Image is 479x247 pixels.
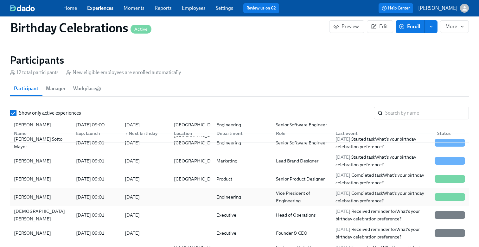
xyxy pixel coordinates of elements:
[71,127,120,140] div: Exp. launch
[19,110,81,117] span: Show only active experiences
[11,135,71,150] div: [PERSON_NAME] Sotto Mayor
[11,130,71,137] div: Name
[122,130,169,137] div: Next birthday
[445,23,463,30] span: More
[10,206,469,224] div: [DEMOGRAPHIC_DATA][PERSON_NAME][DATE] 09:01[DATE]ExecutiveHead of Operations[DATE] Received remin...
[216,5,233,11] a: Settings
[243,3,279,13] button: Review us on G2
[333,171,432,187] div: Completed task What's your birthday celebration preference?
[333,189,432,205] div: Completed task What's your birthday celebration preference?
[10,5,35,11] img: dado
[335,190,350,196] span: [DATE]
[214,175,271,183] div: Product
[333,153,432,168] div: Started task What's your birthday celebration preference?
[14,84,38,93] span: Participant
[171,157,223,165] div: [GEOGRAPHIC_DATA]
[396,20,425,33] button: Enroll
[171,175,223,183] div: [GEOGRAPHIC_DATA]
[73,157,120,165] div: [DATE] 09:01
[333,207,432,223] div: Received reminder for What's your birthday celebration preference?
[333,225,432,241] div: Received reminder for What's your birthday celebration preference?
[11,157,71,165] div: [PERSON_NAME]
[214,139,271,147] div: Engineering
[329,20,364,33] button: Preview
[273,130,330,137] div: Role
[214,211,271,219] div: Executive
[379,3,413,13] button: Help Center
[400,23,420,30] span: Enroll
[273,229,330,237] div: Founder & CEO
[10,69,59,76] div: 12 total participants
[124,5,144,11] a: Moments
[155,5,172,11] a: Reports
[271,127,330,140] div: Role
[10,134,469,152] div: [PERSON_NAME] Sotto Mayor[DATE] 09:01[DATE][GEOGRAPHIC_DATA], [GEOGRAPHIC_DATA], [GEOGRAPHIC_DATA...
[169,127,211,140] div: Location
[10,20,151,35] h1: Birthday Celebrations
[11,127,71,140] div: Name
[246,5,276,11] a: Review us on G2
[131,27,151,32] span: Active
[418,4,469,13] button: [PERSON_NAME]
[10,170,469,188] div: [PERSON_NAME][DATE] 09:01[DATE][GEOGRAPHIC_DATA]ProductSenior Product Designer[DATE] Completed ta...
[10,224,469,242] div: [PERSON_NAME][DATE] 09:01[DATE]ExecutiveFounder & CEO[DATE] Received reminder forWhat's your birt...
[125,132,128,135] span: ▼
[273,157,330,165] div: Lead Brand Designer
[211,127,271,140] div: Department
[171,130,211,137] div: Location
[372,23,388,30] span: Edit
[382,5,410,11] span: Help Center
[10,5,63,11] a: dado
[335,23,359,30] span: Preview
[182,5,206,11] a: Employees
[66,69,181,76] div: New eligible employees are enrolled automatically
[120,127,169,140] div: ▼Next birthday
[330,127,432,140] div: Last event
[11,207,71,223] div: [DEMOGRAPHIC_DATA][PERSON_NAME]
[214,193,271,201] div: Engineering
[333,130,432,137] div: Last event
[73,229,120,237] div: [DATE] 09:01
[63,5,77,11] a: Home
[335,172,350,178] span: [DATE]
[122,229,169,237] div: [DATE]
[73,84,101,93] span: Workplace@
[273,175,330,183] div: Senior Product Designer
[122,211,169,219] div: [DATE]
[435,130,468,137] div: Status
[273,189,330,205] div: Vice President of Engineering
[10,188,469,206] div: [PERSON_NAME][DATE] 09:01[DATE]EngineeringVice President of Engineering[DATE] Completed taskWhat'...
[335,208,350,214] span: [DATE]
[432,127,468,140] div: Status
[73,193,120,201] div: [DATE] 09:01
[214,229,271,237] div: Executive
[335,154,350,160] span: [DATE]
[73,130,120,137] div: Exp. launch
[122,139,169,147] div: [DATE]
[122,157,169,165] div: [DATE]
[122,193,169,201] div: [DATE]
[122,175,169,183] div: [DATE]
[335,226,350,232] span: [DATE]
[273,211,330,219] div: Head of Operations
[385,107,469,119] input: Search by name
[10,54,469,66] h2: Participants
[425,20,437,33] button: enroll
[11,175,71,183] div: [PERSON_NAME]
[418,5,457,12] p: [PERSON_NAME]
[73,139,120,147] div: [DATE] 09:01
[367,20,393,33] button: Edit
[333,135,432,150] div: Started task What's your birthday celebration preference?
[214,130,271,137] div: Department
[214,157,271,165] div: Marketing
[273,139,330,147] div: Senior Software Engineer
[46,84,66,93] span: Manager
[73,211,120,219] div: [DATE] 09:01
[87,5,113,11] a: Experiences
[10,152,469,170] div: [PERSON_NAME][DATE] 09:01[DATE][GEOGRAPHIC_DATA]MarketingLead Brand Designer[DATE] Started taskWh...
[171,131,224,154] div: [GEOGRAPHIC_DATA], [GEOGRAPHIC_DATA], [GEOGRAPHIC_DATA]
[440,20,469,33] button: More
[11,229,71,237] div: [PERSON_NAME]
[73,175,120,183] div: [DATE] 09:01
